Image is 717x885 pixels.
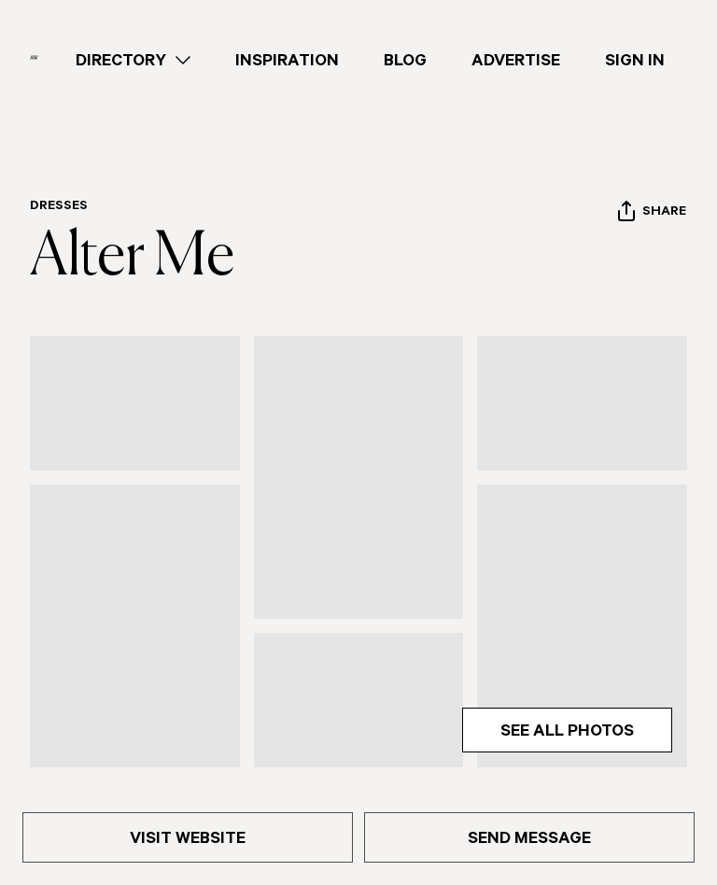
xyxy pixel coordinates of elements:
[642,204,686,222] span: Share
[462,708,672,752] a: See All Photos
[583,48,687,73] a: Sign In
[449,48,583,73] a: Advertise
[30,55,38,60] img: Auckland Weddings Logo
[361,48,449,73] a: Blog
[30,228,234,288] a: Alter Me
[213,48,361,73] a: Inspiration
[364,812,695,863] a: Send Message
[22,812,353,863] a: Visit Website
[53,48,213,73] a: Directory
[30,200,88,215] a: Dresses
[617,200,687,228] button: Share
